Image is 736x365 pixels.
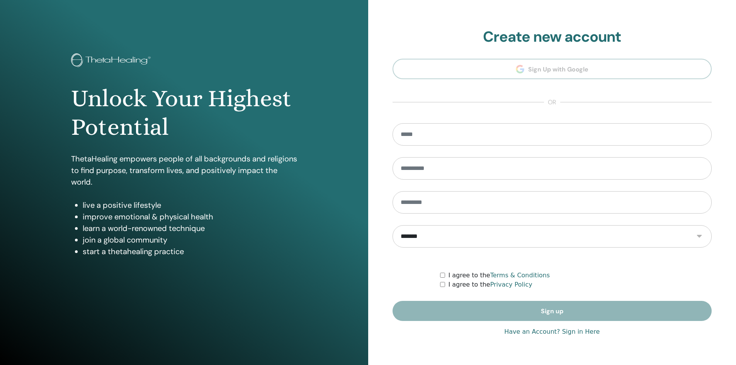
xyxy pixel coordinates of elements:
[448,280,532,289] label: I agree to the
[504,327,600,336] a: Have an Account? Sign in Here
[83,211,297,222] li: improve emotional & physical health
[393,28,712,46] h2: Create new account
[490,272,550,279] a: Terms & Conditions
[544,98,560,107] span: or
[83,234,297,246] li: join a global community
[83,222,297,234] li: learn a world-renowned technique
[71,153,297,188] p: ThetaHealing empowers people of all backgrounds and religions to find purpose, transform lives, a...
[490,281,532,288] a: Privacy Policy
[448,271,550,280] label: I agree to the
[83,199,297,211] li: live a positive lifestyle
[83,246,297,257] li: start a thetahealing practice
[71,84,297,142] h1: Unlock Your Highest Potential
